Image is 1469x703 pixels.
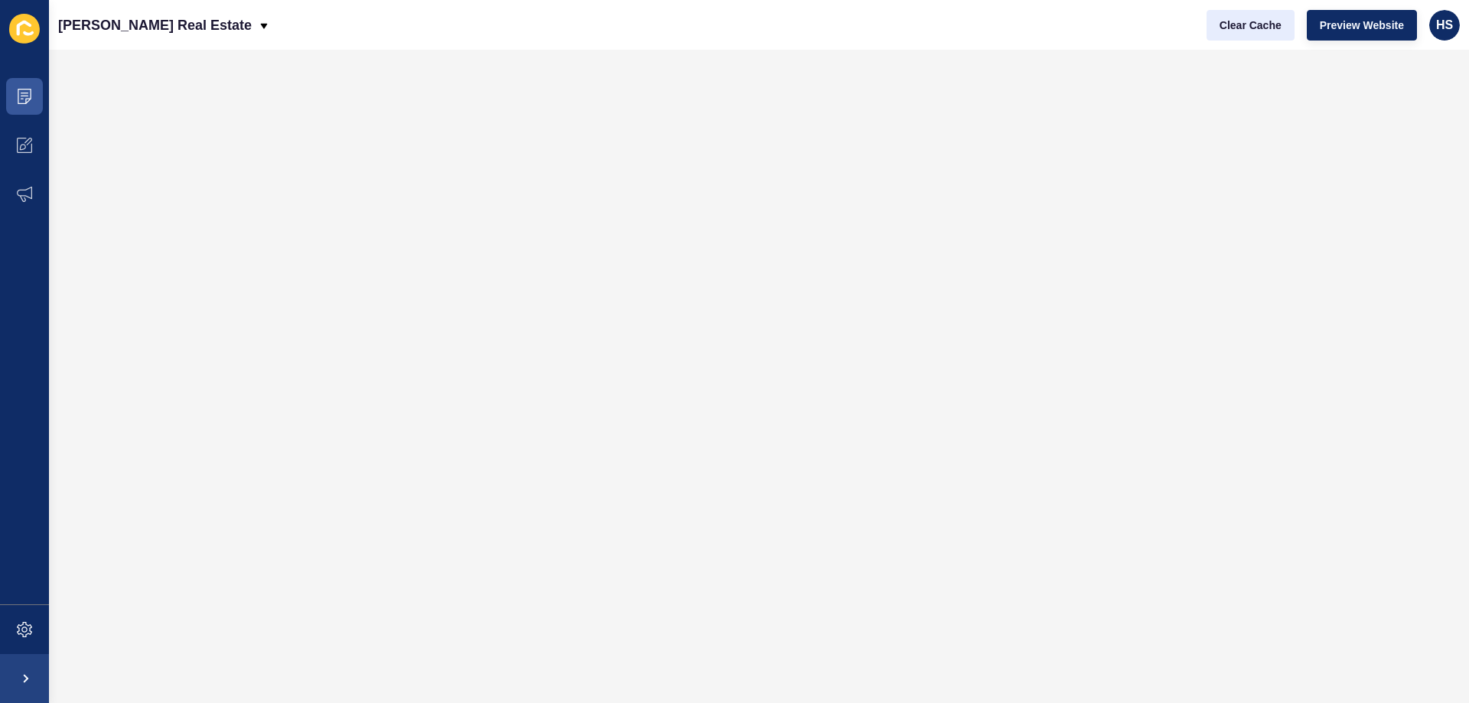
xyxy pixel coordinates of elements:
span: Clear Cache [1220,18,1282,33]
span: HS [1436,18,1453,33]
button: Clear Cache [1207,10,1295,41]
span: Preview Website [1320,18,1404,33]
button: Preview Website [1307,10,1417,41]
p: [PERSON_NAME] Real Estate [58,6,252,44]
